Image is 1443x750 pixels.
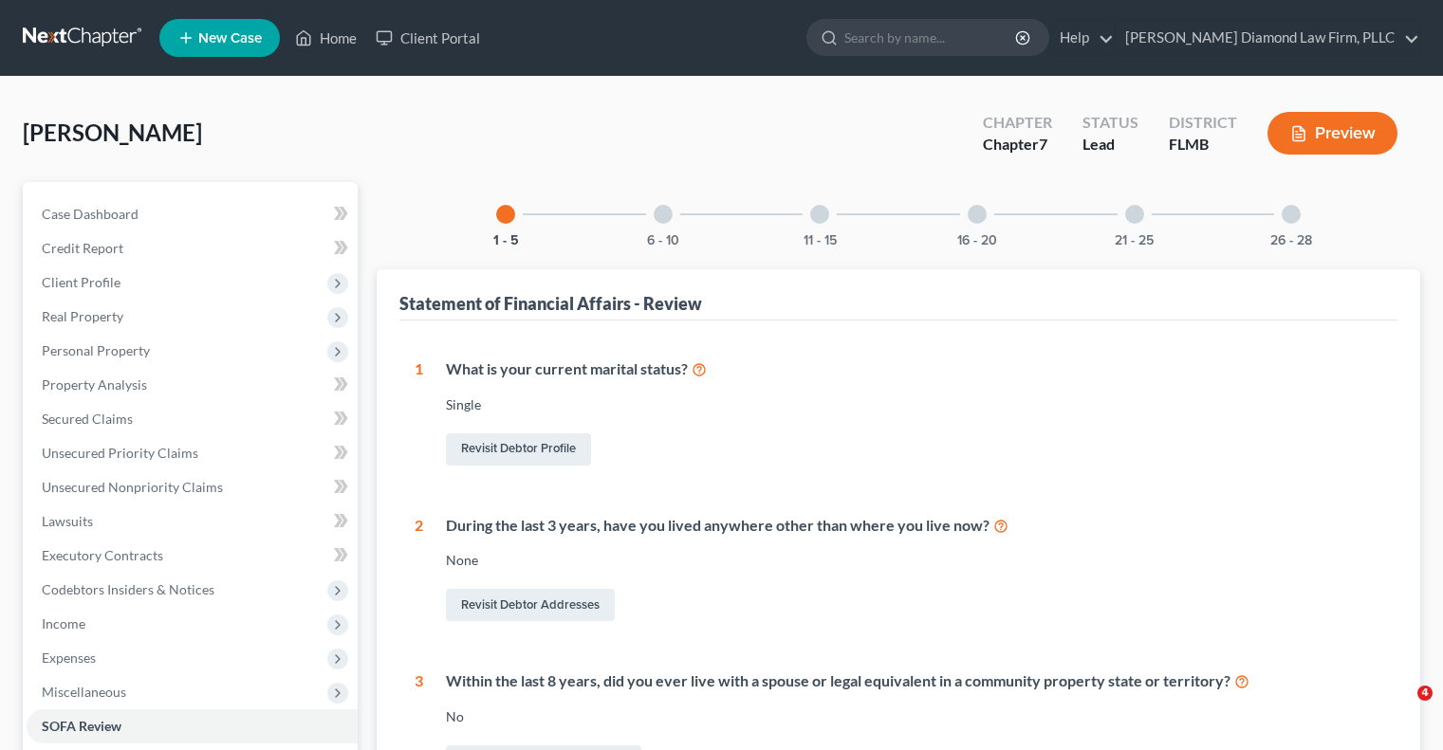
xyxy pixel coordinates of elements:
a: Unsecured Priority Claims [27,436,358,470]
span: Property Analysis [42,376,147,393]
div: No [446,707,1382,726]
button: 26 - 28 [1270,234,1312,247]
span: 4 [1417,686,1433,701]
span: Unsecured Priority Claims [42,445,198,461]
a: Client Portal [366,21,490,55]
button: 11 - 15 [804,234,837,247]
div: What is your current marital status? [446,358,1382,380]
button: 1 - 5 [493,234,519,247]
span: Real Property [42,308,123,324]
a: Help [1050,21,1114,55]
div: Single [446,395,1382,414]
div: None [446,551,1382,570]
div: During the last 3 years, have you lived anywhere other than where you live now? [446,515,1382,537]
input: Search by name... [844,20,1018,55]
a: Credit Report [27,231,358,265]
div: Lead [1082,134,1138,155]
span: Miscellaneous [42,684,126,700]
span: [PERSON_NAME] [23,119,202,146]
iframe: Intercom live chat [1378,686,1424,731]
button: 16 - 20 [957,234,997,247]
a: SOFA Review [27,709,358,743]
a: Unsecured Nonpriority Claims [27,470,358,504]
span: 7 [1039,135,1047,153]
span: Lawsuits [42,513,93,529]
a: Case Dashboard [27,197,358,231]
div: Statement of Financial Affairs - Review [399,292,702,315]
span: Unsecured Nonpriority Claims [42,479,223,495]
a: Executory Contracts [27,539,358,573]
div: Within the last 8 years, did you ever live with a spouse or legal equivalent in a community prope... [446,670,1382,692]
button: 21 - 25 [1115,234,1154,247]
span: Executory Contracts [42,547,163,563]
span: Case Dashboard [42,206,139,222]
div: Chapter [983,134,1052,155]
span: New Case [198,31,262,46]
span: Secured Claims [42,411,133,427]
span: SOFA Review [42,718,121,734]
a: Secured Claims [27,402,358,436]
a: Home [286,21,366,55]
a: Revisit Debtor Addresses [446,589,615,621]
span: Personal Property [42,342,150,358]
div: FLMB [1169,134,1237,155]
div: Status [1082,112,1138,134]
div: Chapter [983,112,1052,134]
div: 2 [415,515,423,626]
div: 1 [415,358,423,469]
a: [PERSON_NAME] Diamond Law Firm, PLLC [1116,21,1419,55]
span: Codebtors Insiders & Notices [42,581,214,597]
span: Client Profile [42,274,120,290]
div: District [1169,112,1237,134]
span: Credit Report [42,240,123,256]
a: Lawsuits [27,504,358,539]
a: Revisit Debtor Profile [446,433,591,466]
button: Preview [1267,112,1397,155]
button: 6 - 10 [647,234,679,247]
a: Property Analysis [27,368,358,402]
span: Income [42,615,85,631]
span: Expenses [42,649,96,666]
